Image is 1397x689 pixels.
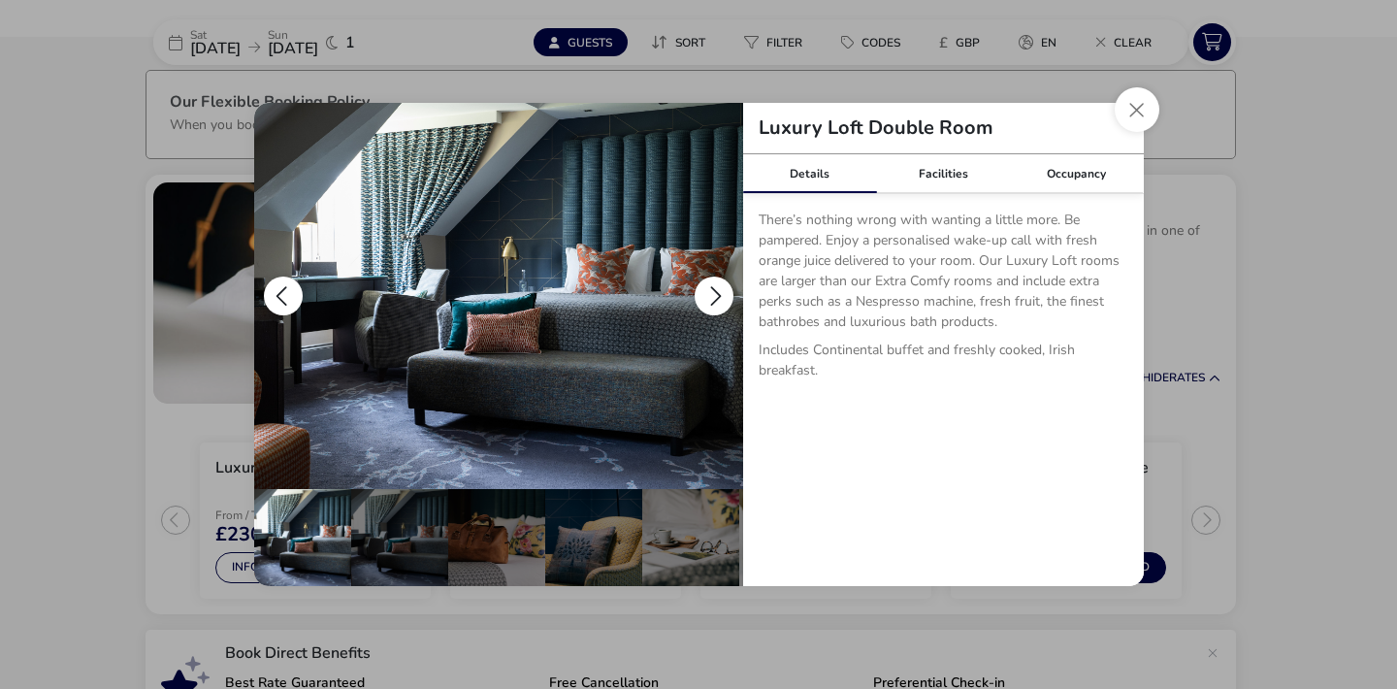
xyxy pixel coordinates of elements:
[759,340,1128,388] p: Includes Continental buffet and freshly cooked, Irish breakfast.
[743,154,877,193] div: Details
[1010,154,1144,193] div: Occupancy
[254,103,743,489] img: fc66f50458867a4ff90386beeea730469a721b530d40e2a70f6e2d7426766345
[759,210,1128,340] p: There’s nothing wrong with wanting a little more. Be pampered. Enjoy a personalised wake-up call ...
[876,154,1010,193] div: Facilities
[743,118,1009,138] h2: Luxury Loft Double Room
[254,103,1144,586] div: details
[1115,87,1159,132] button: Close dialog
